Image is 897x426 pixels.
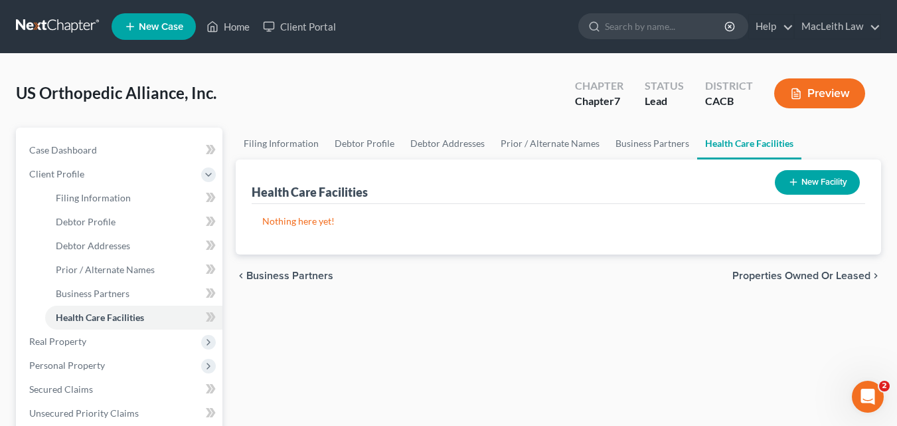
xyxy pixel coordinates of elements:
[645,78,684,94] div: Status
[246,270,333,281] span: Business Partners
[56,288,129,299] span: Business Partners
[56,312,144,323] span: Health Care Facilities
[56,192,131,203] span: Filing Information
[29,360,105,371] span: Personal Property
[45,210,222,234] a: Debtor Profile
[19,401,222,425] a: Unsecured Priority Claims
[732,270,881,281] button: Properties Owned or Leased chevron_right
[705,94,753,109] div: CACB
[139,22,183,32] span: New Case
[645,94,684,109] div: Lead
[45,306,222,330] a: Health Care Facilities
[29,407,139,419] span: Unsecured Priority Claims
[56,264,155,275] span: Prior / Alternate Names
[29,168,84,179] span: Client Profile
[732,270,870,281] span: Properties Owned or Leased
[327,128,402,160] a: Debtor Profile
[749,15,793,39] a: Help
[29,144,97,156] span: Case Dashboard
[29,336,86,347] span: Real Property
[795,15,880,39] a: MacLeith Law
[19,138,222,162] a: Case Dashboard
[262,215,855,228] p: Nothing here yet!
[45,186,222,210] a: Filing Information
[252,184,368,200] div: Health Care Facilities
[402,128,493,160] a: Debtor Addresses
[29,383,93,395] span: Secured Claims
[56,240,130,251] span: Debtor Addresses
[493,128,608,160] a: Prior / Alternate Names
[575,78,623,94] div: Chapter
[256,15,343,39] a: Client Portal
[705,78,753,94] div: District
[774,78,865,108] button: Preview
[575,94,623,109] div: Chapter
[45,258,222,282] a: Prior / Alternate Names
[236,270,333,281] button: chevron_left Business Partners
[236,128,327,160] a: Filing Information
[56,216,116,227] span: Debtor Profile
[608,128,697,160] a: Business Partners
[614,94,620,107] span: 7
[697,128,801,160] a: Health Care Facilities
[45,234,222,258] a: Debtor Addresses
[870,270,881,281] i: chevron_right
[852,381,884,413] iframe: Intercom live chat
[775,170,860,195] button: New Facility
[605,14,726,39] input: Search by name...
[236,270,246,281] i: chevron_left
[45,282,222,306] a: Business Partners
[200,15,256,39] a: Home
[19,377,222,401] a: Secured Claims
[879,381,890,391] span: 2
[16,83,216,102] span: US Orthopedic Alliance, Inc.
